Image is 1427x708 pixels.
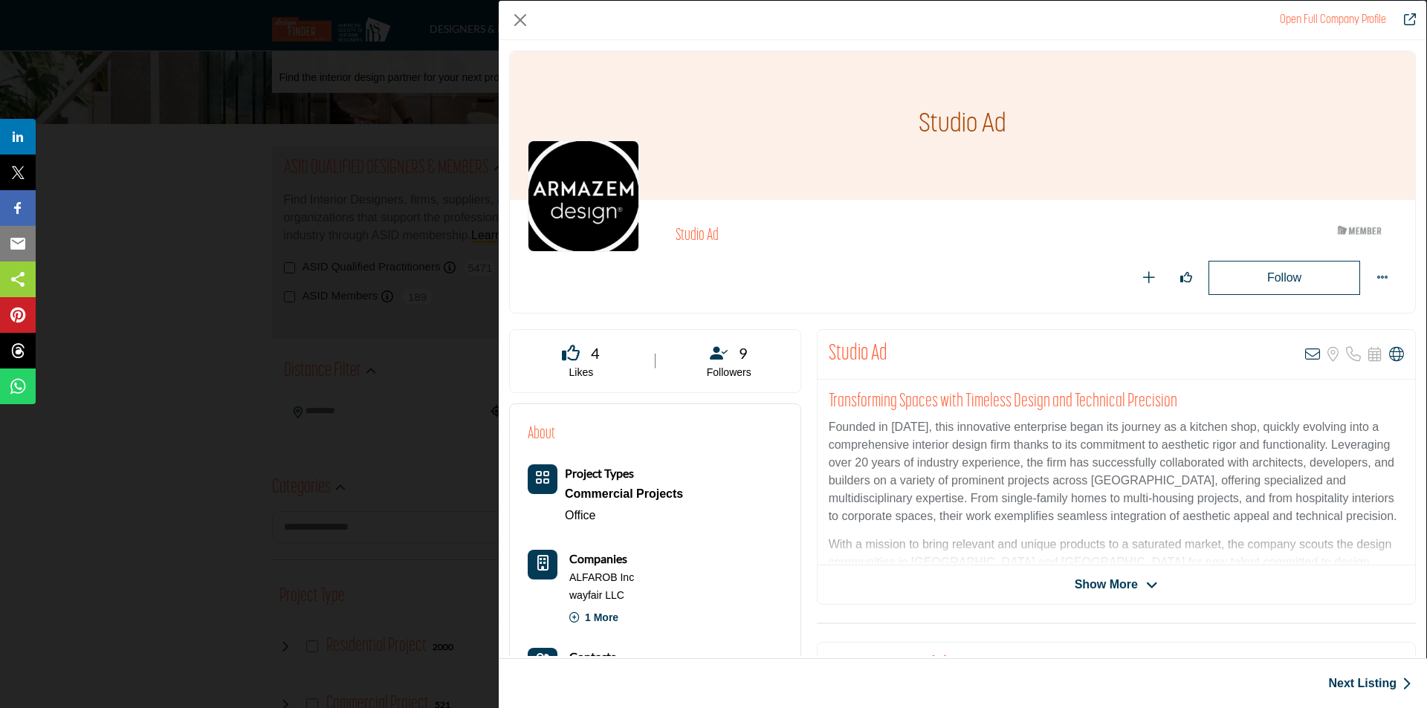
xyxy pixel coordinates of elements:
a: Link of redirect to contact page [528,648,557,678]
h2: Latest Activities (3) [829,654,948,681]
button: Company Icon [528,550,557,579]
a: Office [565,509,596,522]
button: Redirect to login [1208,261,1360,295]
a: Commercial Projects [565,483,683,505]
button: Contact-Employee Icon [528,648,557,678]
h2: About [528,422,555,446]
button: Like [1171,263,1201,293]
a: wayfair LLC [569,588,624,603]
button: More Options [1368,263,1397,293]
h2: Studio Ad [676,227,1084,246]
a: Next Listing [1328,675,1411,692]
button: Category Icon [528,464,557,494]
img: studio-ad logo [528,140,639,252]
span: Show More [1075,576,1138,594]
h2: Studio Ad [829,341,887,368]
p: Likes [528,366,634,380]
a: Contacts [569,648,616,666]
h1: Studio Ad [919,51,1006,200]
b: Contacts [569,649,616,663]
h2: Transforming Spaces with Timeless Design and Technical Precision [829,391,1404,413]
span: 4 [591,342,600,364]
a: Redirect to studio-ad [1280,14,1386,26]
b: Companies [569,550,627,568]
a: ALFAROB Inc [569,571,634,585]
div: Involve the design, construction, or renovation of spaces used for business purposes such as offi... [565,483,683,505]
p: Followers [676,366,782,380]
p: Founded in [DATE], this innovative enterprise began its journey as a kitchen shop, quickly evolvi... [829,418,1404,525]
img: ASID Members [1327,221,1394,240]
p: 1 More [569,605,618,636]
p: With a mission to bring relevant and unique products to a saturated market, the company scouts th... [829,536,1404,678]
button: Add To List [1134,263,1164,293]
span: 9 [739,342,748,364]
a: Project Types [565,467,634,480]
button: Close [509,9,531,31]
a: Redirect to studio-ad [1394,11,1416,29]
b: Project Types [565,466,634,480]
